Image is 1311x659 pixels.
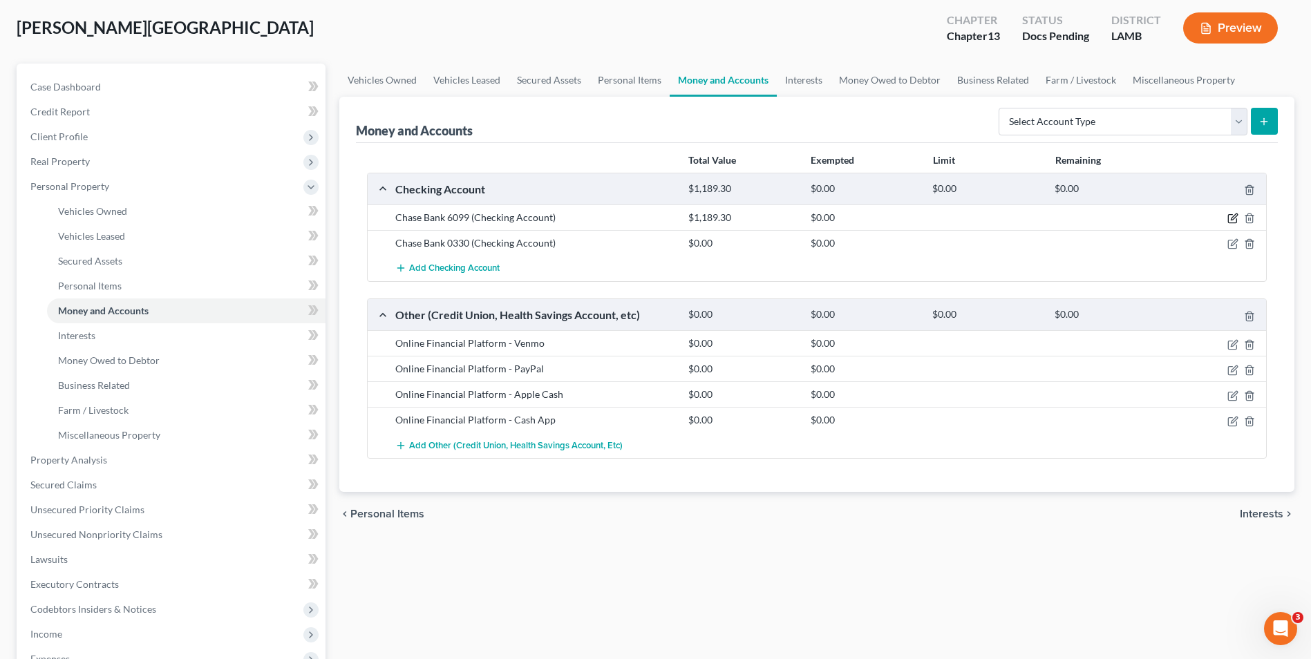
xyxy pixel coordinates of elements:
strong: Exempted [811,154,854,166]
span: Credit Report [30,106,90,117]
div: $0.00 [681,413,804,427]
span: Miscellaneous Property [58,429,160,441]
span: Business Related [58,379,130,391]
div: $0.00 [681,308,804,321]
span: Personal Items [350,508,424,519]
span: [PERSON_NAME][GEOGRAPHIC_DATA] [17,17,314,37]
div: $0.00 [681,236,804,250]
div: Docs Pending [1022,28,1089,44]
a: Executory Contracts [19,572,326,597]
a: Secured Claims [19,472,326,497]
a: Money and Accounts [670,64,777,97]
div: Other (Credit Union, Health Savings Account, etc) [388,307,681,322]
a: Business Related [949,64,1037,97]
div: $0.00 [681,336,804,350]
span: Real Property [30,155,90,167]
iframe: Intercom live chat [1264,612,1297,645]
span: Personal Items [58,280,122,292]
span: 13 [988,29,1000,42]
span: Property Analysis [30,454,107,466]
span: 3 [1292,612,1303,623]
a: Secured Assets [47,249,326,274]
strong: Limit [933,154,955,166]
div: Status [1022,12,1089,28]
strong: Total Value [688,154,736,166]
div: $0.00 [804,182,926,195]
span: Secured Claims [30,479,97,490]
span: Vehicles Owned [58,205,127,217]
button: Add Other (Credit Union, Health Savings Account, etc) [395,432,623,458]
a: Miscellaneous Property [47,423,326,448]
div: $0.00 [804,211,926,225]
button: Preview [1183,12,1278,44]
a: Money Owed to Debtor [831,64,949,97]
a: Vehicles Owned [47,199,326,224]
div: Online Financial Platform - Venmo [388,336,681,350]
a: Personal Items [590,64,670,97]
div: $0.00 [804,388,926,401]
div: $1,189.30 [681,182,804,195]
span: Money Owed to Debtor [58,354,160,366]
div: $0.00 [1048,308,1170,321]
a: Vehicles Owned [339,64,425,97]
div: Online Financial Platform - Apple Cash [388,388,681,401]
a: Credit Report [19,99,326,124]
a: Money Owed to Debtor [47,348,326,373]
div: $0.00 [804,236,926,250]
i: chevron_right [1283,508,1294,519]
div: $0.00 [681,362,804,376]
a: Miscellaneous Property [1124,64,1243,97]
a: Vehicles Leased [425,64,509,97]
a: Unsecured Priority Claims [19,497,326,522]
div: Chase Bank 0330 (Checking Account) [388,236,681,250]
div: $1,189.30 [681,211,804,225]
div: Chapter [947,28,1000,44]
span: Executory Contracts [30,578,119,590]
a: Secured Assets [509,64,590,97]
div: Chase Bank 6099 (Checking Account) [388,211,681,225]
div: $0.00 [804,336,926,350]
a: Business Related [47,373,326,398]
span: Unsecured Nonpriority Claims [30,528,162,540]
button: Interests chevron_right [1240,508,1294,519]
a: Interests [777,64,831,97]
a: Case Dashboard [19,75,326,99]
div: Online Financial Platform - Cash App [388,413,681,427]
div: $0.00 [804,362,926,376]
div: $0.00 [804,308,926,321]
a: Farm / Livestock [1037,64,1124,97]
span: Client Profile [30,131,88,142]
span: Vehicles Leased [58,230,125,242]
span: Unsecured Priority Claims [30,504,144,515]
span: Lawsuits [30,553,68,565]
div: Online Financial Platform - PayPal [388,362,681,376]
a: Money and Accounts [47,298,326,323]
div: Chapter [947,12,1000,28]
a: Interests [47,323,326,348]
div: Checking Account [388,182,681,196]
div: Money and Accounts [356,122,473,139]
span: Secured Assets [58,255,122,267]
div: $0.00 [681,388,804,401]
a: Personal Items [47,274,326,298]
strong: Remaining [1055,154,1101,166]
span: Add Checking Account [409,263,500,274]
div: $0.00 [804,413,926,427]
a: Lawsuits [19,547,326,572]
a: Vehicles Leased [47,224,326,249]
a: Property Analysis [19,448,326,472]
span: Income [30,628,62,640]
i: chevron_left [339,508,350,519]
span: Money and Accounts [58,305,149,316]
div: $0.00 [925,308,1048,321]
button: chevron_left Personal Items [339,508,424,519]
span: Personal Property [30,180,109,192]
div: $0.00 [1048,182,1170,195]
span: Interests [1240,508,1283,519]
span: Codebtors Insiders & Notices [30,603,156,615]
div: $0.00 [925,182,1048,195]
a: Farm / Livestock [47,398,326,423]
a: Unsecured Nonpriority Claims [19,522,326,547]
span: Case Dashboard [30,81,101,93]
button: Add Checking Account [395,256,500,281]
